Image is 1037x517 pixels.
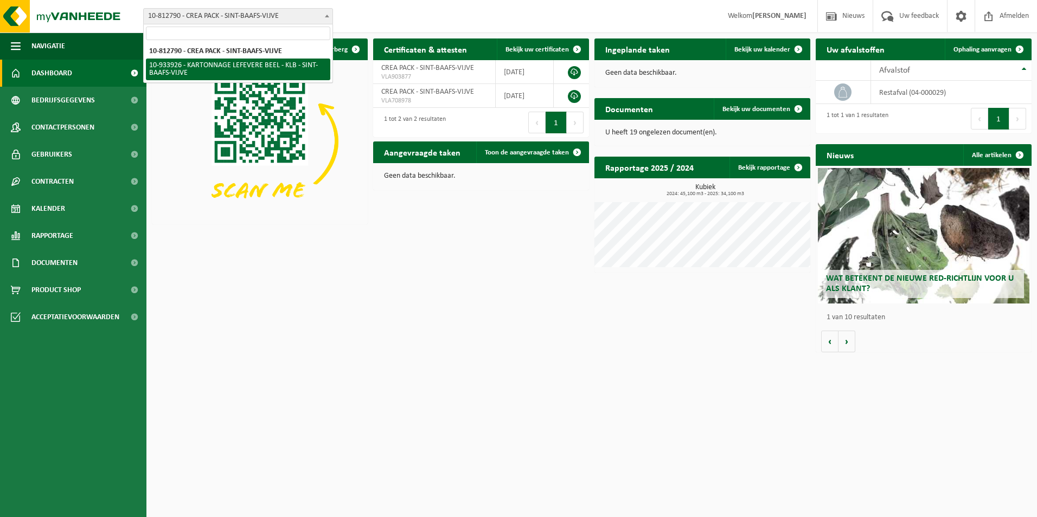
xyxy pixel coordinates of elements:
[605,69,799,77] p: Geen data beschikbaar.
[381,88,474,96] span: CREA PACK - SINT-BAAFS-VIJVE
[373,38,478,60] h2: Certificaten & attesten
[496,60,554,84] td: [DATE]
[31,60,72,87] span: Dashboard
[734,46,790,53] span: Bekijk uw kalender
[963,144,1030,166] a: Alle artikelen
[381,73,487,81] span: VLA903877
[752,12,806,20] strong: [PERSON_NAME]
[871,81,1032,104] td: restafval (04-000029)
[826,274,1014,293] span: Wat betekent de nieuwe RED-richtlijn voor u als klant?
[31,87,95,114] span: Bedrijfsgegevens
[31,114,94,141] span: Contactpersonen
[818,168,1029,303] a: Wat betekent de nieuwe RED-richtlijn voor u als klant?
[816,144,865,165] h2: Nieuws
[146,44,330,59] li: 10-812790 - CREA PACK - SINT-BAAFS-VIJVE
[379,111,446,134] div: 1 tot 2 van 2 resultaten
[485,149,569,156] span: Toon de aangevraagde taken
[714,98,809,120] a: Bekijk uw documenten
[31,195,65,222] span: Kalender
[726,38,809,60] a: Bekijk uw kalender
[384,172,578,180] p: Geen data beschikbaar.
[821,331,838,352] button: Vorige
[600,191,810,197] span: 2024: 45,100 m3 - 2025: 34,100 m3
[496,84,554,108] td: [DATE]
[838,331,855,352] button: Volgende
[324,46,348,53] span: Verberg
[546,112,567,133] button: 1
[594,98,664,119] h2: Documenten
[31,168,74,195] span: Contracten
[816,38,895,60] h2: Uw afvalstoffen
[945,38,1030,60] a: Ophaling aanvragen
[827,314,1026,321] p: 1 van 10 resultaten
[31,303,119,331] span: Acceptatievoorwaarden
[729,157,809,178] a: Bekijk rapportage
[971,108,988,130] button: Previous
[600,184,810,197] h3: Kubiek
[152,60,368,222] img: Download de VHEPlus App
[31,141,72,168] span: Gebruikers
[144,9,332,24] span: 10-812790 - CREA PACK - SINT-BAAFS-VIJVE
[1009,108,1026,130] button: Next
[722,106,790,113] span: Bekijk uw documenten
[373,141,471,163] h2: Aangevraagde taken
[497,38,588,60] a: Bekijk uw certificaten
[476,141,588,163] a: Toon de aangevraagde taken
[31,33,65,60] span: Navigatie
[381,64,474,72] span: CREA PACK - SINT-BAAFS-VIJVE
[143,8,333,24] span: 10-812790 - CREA PACK - SINT-BAAFS-VIJVE
[31,276,81,303] span: Product Shop
[505,46,569,53] span: Bekijk uw certificaten
[594,157,705,178] h2: Rapportage 2025 / 2024
[315,38,367,60] button: Verberg
[594,38,681,60] h2: Ingeplande taken
[567,112,584,133] button: Next
[31,222,73,249] span: Rapportage
[953,46,1012,53] span: Ophaling aanvragen
[821,107,888,131] div: 1 tot 1 van 1 resultaten
[146,59,330,80] li: 10-933926 - KARTONNAGE LEFEVERE BEEL - KLB - SINT-BAAFS-VIJVE
[988,108,1009,130] button: 1
[31,249,78,276] span: Documenten
[528,112,546,133] button: Previous
[381,96,487,105] span: VLA708978
[879,66,910,75] span: Afvalstof
[605,129,799,137] p: U heeft 19 ongelezen document(en).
